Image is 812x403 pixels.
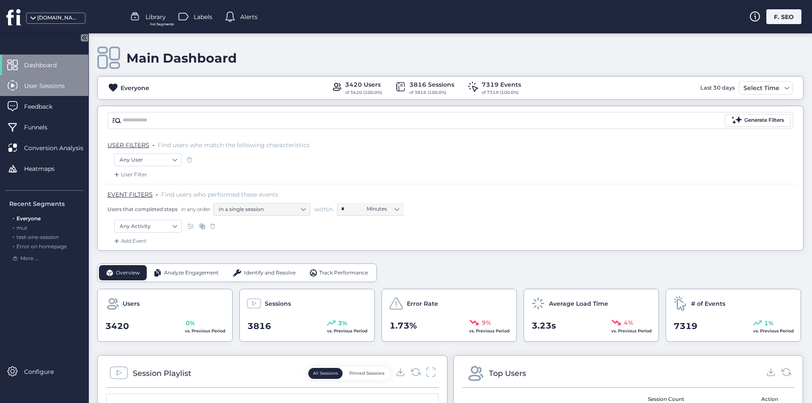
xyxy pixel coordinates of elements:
div: Select Time [741,83,782,93]
div: Session Playlist [133,367,191,379]
span: Heatmaps [24,164,67,173]
span: mut [16,225,27,231]
nz-select-item: Any Activity [120,220,176,233]
span: in any order [179,206,211,213]
span: 1% [764,318,774,328]
div: of 3816 (100.0%) [409,89,454,96]
span: within [314,205,333,214]
span: Find users who performed these events [161,191,278,198]
div: Main Dashboard [126,50,237,66]
div: Add Event [112,237,147,245]
span: Feedback [24,102,65,111]
span: vs. Previous Period [611,328,652,334]
span: . [13,223,14,231]
span: . [13,241,14,249]
button: Pinned Sessions [345,368,389,379]
div: Recent Segments [9,199,83,208]
span: 9% [482,318,491,327]
span: Sessions [265,299,291,308]
div: of 3420 (100.0%) [345,89,382,96]
span: 1.73% [390,319,417,332]
div: 7319 Events [482,80,521,89]
nz-select-item: In a single session [219,203,305,216]
span: vs. Previous Period [469,328,510,334]
button: All Sessions [308,368,343,379]
span: Average Load Time [549,299,608,308]
span: Identify and Resolve [244,269,296,277]
div: Everyone [121,83,149,93]
span: For Segments [150,22,174,27]
span: Library [145,12,166,22]
span: Dashboard [24,60,69,70]
nz-select-item: Any User [120,154,176,166]
span: . [156,189,158,197]
span: 0% [186,318,195,328]
span: Analyze Engagement [164,269,219,277]
span: vs. Previous Period [753,328,794,334]
span: . [13,232,14,240]
span: vs. Previous Period [185,328,225,334]
span: 7319 [674,320,697,333]
div: of 7319 (100.0%) [482,89,521,96]
span: # of Events [691,299,725,308]
span: Funnels [24,123,60,132]
span: Labels [194,12,212,22]
span: USER FILTERS [107,141,149,149]
span: Users that completed steps [107,206,178,213]
nz-select-item: Minutes [367,203,399,215]
span: Everyone [16,215,41,222]
div: User Filter [112,170,147,179]
div: Last 30 days [698,81,737,95]
div: 3816 Sessions [409,80,454,89]
span: test-one-session [16,234,59,240]
span: 3.23s [532,319,556,332]
span: Find users who match the following characteristics [158,141,310,149]
button: Generate Filters [725,114,791,127]
span: Track Performance [319,269,368,277]
span: 3420 [105,320,129,333]
span: Users [123,299,140,308]
span: Overview [116,269,140,277]
span: Error Rate [407,299,438,308]
div: F. SEO [766,9,801,24]
span: 3% [338,318,347,328]
span: Configure [24,367,66,376]
span: . [153,140,154,148]
span: Conversion Analysis [24,143,96,153]
div: [DOMAIN_NAME] [37,14,80,22]
span: 3816 [247,320,271,333]
span: vs. Previous Period [327,328,368,334]
div: Top Users [489,367,526,379]
div: 3420 Users [345,80,382,89]
span: User Sessions [24,81,77,90]
span: More ... [20,255,38,263]
div: Generate Filters [744,116,784,124]
span: Error on homepage [16,243,67,249]
span: EVENT FILTERS [107,191,153,198]
span: 4% [624,318,633,327]
span: . [13,214,14,222]
span: Alerts [240,12,258,22]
